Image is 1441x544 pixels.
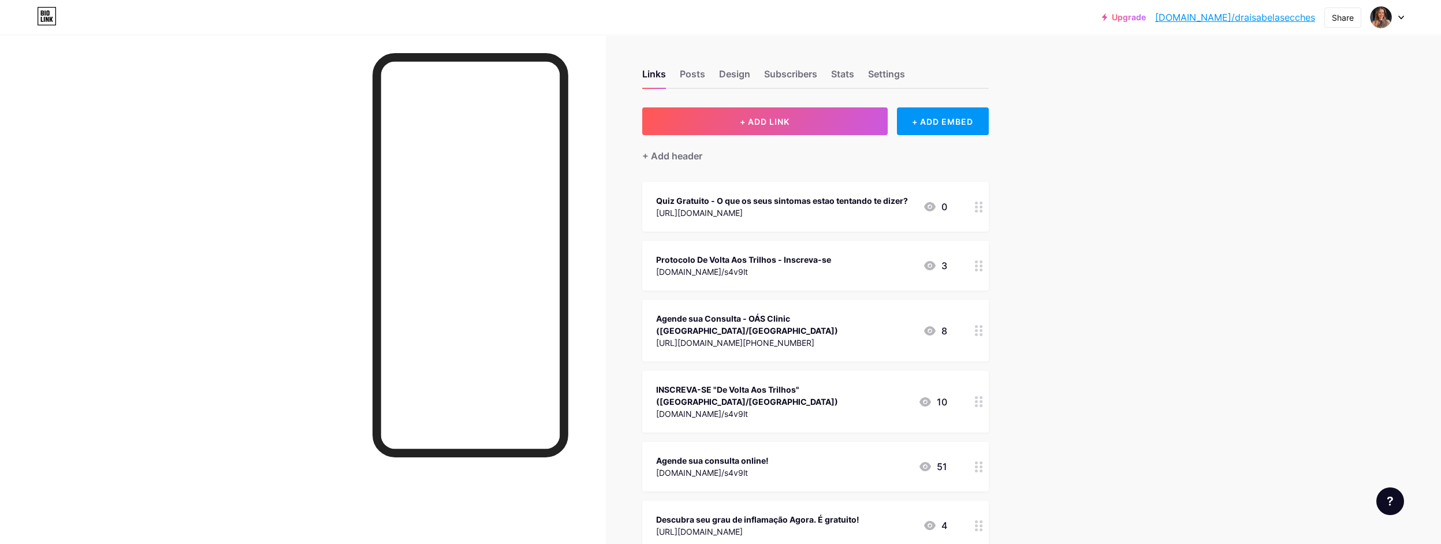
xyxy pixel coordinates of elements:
div: 3 [923,259,947,273]
div: 4 [923,519,947,532]
div: 51 [918,460,947,474]
div: + ADD EMBED [897,107,989,135]
a: [DOMAIN_NAME]/draisabelasecches [1155,10,1315,24]
div: Agende sua consulta online! [656,454,769,467]
div: 8 [923,324,947,338]
div: [DOMAIN_NAME]/s4v9lt [656,467,769,479]
div: [DOMAIN_NAME]/s4v9lt [656,266,831,278]
div: [URL][DOMAIN_NAME] [656,207,908,219]
div: Design [719,67,750,88]
div: Posts [680,67,705,88]
img: draisabelasecches [1370,6,1392,28]
div: [URL][DOMAIN_NAME] [656,526,859,538]
div: Descubra seu grau de inflamação Agora. É gratuito! [656,513,859,526]
div: Settings [868,67,905,88]
div: Subscribers [764,67,817,88]
div: Links [642,67,666,88]
div: Stats [831,67,854,88]
div: [DOMAIN_NAME]/s4v9lt [656,408,909,420]
span: + ADD LINK [740,117,790,126]
div: 0 [923,200,947,214]
div: Quiz Gratuito - O que os seus sintomas estao tentando te dizer? [656,195,908,207]
div: Protocolo De Volta Aos Trilhos - Inscreva-se [656,254,831,266]
div: Share [1332,12,1354,24]
div: [URL][DOMAIN_NAME][PHONE_NUMBER] [656,337,914,349]
a: Upgrade [1102,13,1146,22]
div: INSCREVA-SE "De Volta Aos Trilhos" ([GEOGRAPHIC_DATA]/[GEOGRAPHIC_DATA]) [656,383,909,408]
div: + Add header [642,149,702,163]
div: Agende sua Consulta - OÁS Clinic ([GEOGRAPHIC_DATA]/[GEOGRAPHIC_DATA]) [656,312,914,337]
button: + ADD LINK [642,107,888,135]
div: 10 [918,395,947,409]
